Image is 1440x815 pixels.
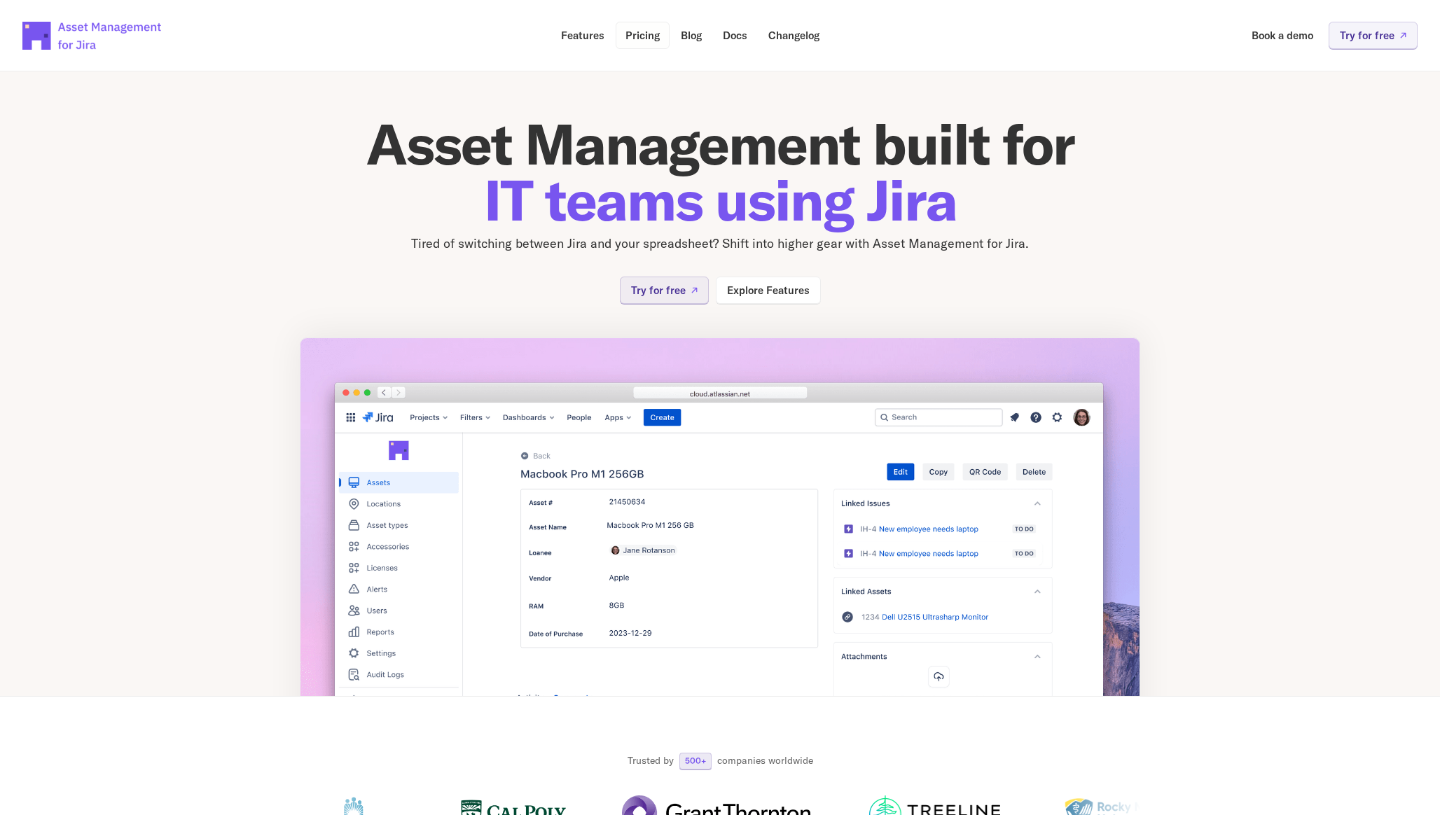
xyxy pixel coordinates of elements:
[727,285,810,295] p: Explore Features
[717,754,813,768] p: companies worldwide
[620,277,709,304] a: Try for free
[1242,22,1323,49] a: Book a demo
[713,22,757,49] a: Docs
[1252,30,1313,41] p: Book a demo
[1340,30,1394,41] p: Try for free
[671,22,712,49] a: Blog
[300,116,1140,228] h1: Asset Management built for
[484,165,957,235] span: IT teams using Jira
[723,30,747,41] p: Docs
[1329,22,1418,49] a: Try for free
[768,30,819,41] p: Changelog
[685,757,706,765] p: 500+
[300,234,1140,254] p: Tired of switching between Jira and your spreadsheet? Shift into higher gear with Asset Managemen...
[561,30,604,41] p: Features
[681,30,702,41] p: Blog
[551,22,614,49] a: Features
[625,30,660,41] p: Pricing
[628,754,674,768] p: Trusted by
[631,285,686,295] p: Try for free
[716,277,821,304] a: Explore Features
[616,22,670,49] a: Pricing
[300,337,1140,765] img: App
[759,22,829,49] a: Changelog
